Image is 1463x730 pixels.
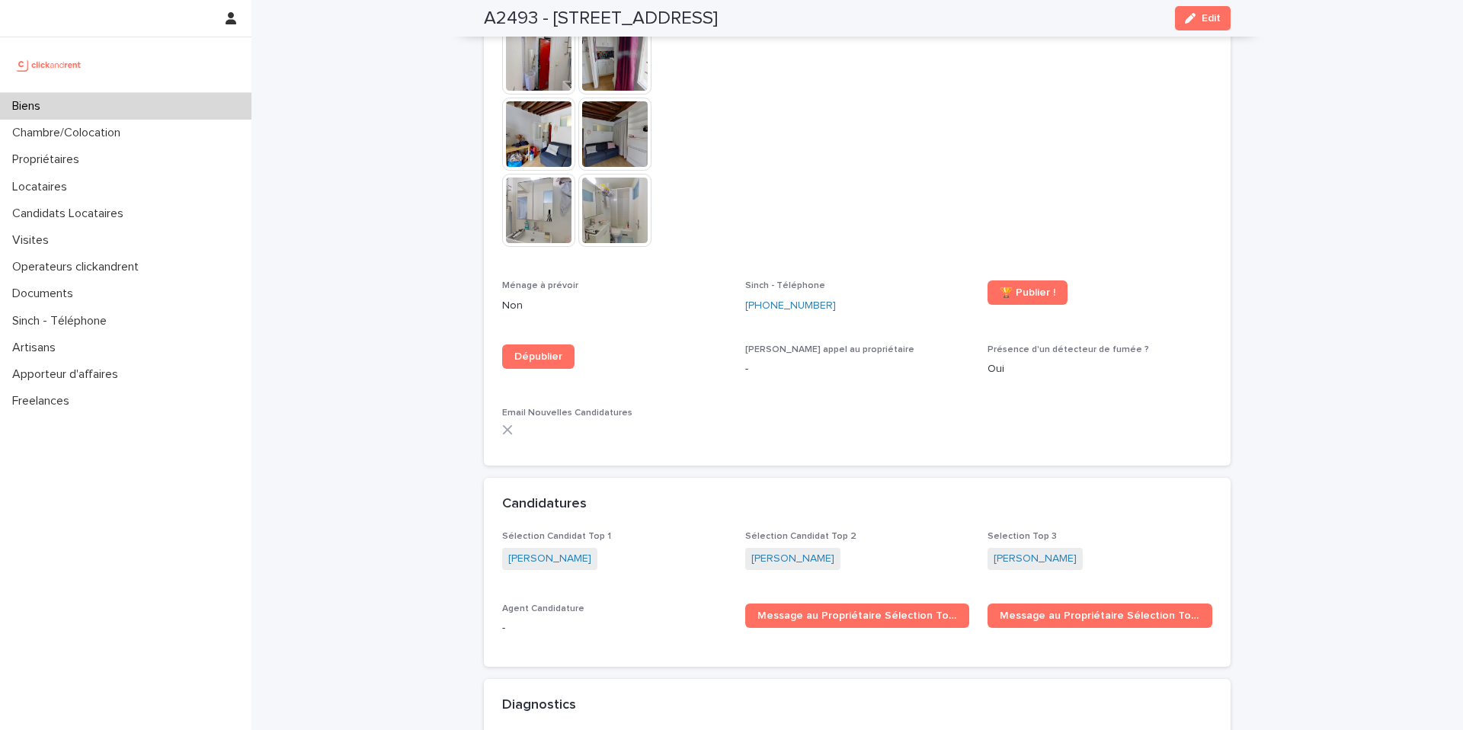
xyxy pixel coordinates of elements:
[514,351,562,362] span: Dépublier
[6,152,91,167] p: Propriétaires
[988,345,1149,354] span: Présence d'un détecteur de fumée ?
[988,280,1068,305] a: 🏆 Publier !
[1000,287,1055,298] span: 🏆 Publier !
[988,361,1212,377] p: Oui
[751,551,834,567] a: [PERSON_NAME]
[502,408,632,418] span: Email Nouvelles Candidatures
[1175,6,1231,30] button: Edit
[6,260,151,274] p: Operateurs clickandrent
[745,361,970,377] p: -
[6,126,133,140] p: Chambre/Colocation
[6,367,130,382] p: Apporteur d'affaires
[502,344,575,369] a: Dépublier
[502,298,727,314] p: Non
[12,50,86,80] img: UCB0brd3T0yccxBKYDjQ
[745,298,836,314] a: [PHONE_NUMBER]
[1202,13,1221,24] span: Edit
[6,341,68,355] p: Artisans
[745,281,825,290] span: Sinch - Téléphone
[508,551,591,567] a: [PERSON_NAME]
[988,604,1212,628] a: Message au Propriétaire Sélection Top 2
[6,207,136,221] p: Candidats Locataires
[745,300,836,311] ringoverc2c-84e06f14122c: Call with Ringover
[757,610,958,621] span: Message au Propriétaire Sélection Top 1
[502,532,611,541] span: Sélection Candidat Top 1
[988,532,1057,541] span: Selection Top 3
[484,8,718,30] h2: A2493 - [STREET_ADDRESS]
[6,394,82,408] p: Freelances
[745,604,970,628] a: Message au Propriétaire Sélection Top 1
[502,496,587,513] h2: Candidatures
[994,551,1077,567] a: [PERSON_NAME]
[745,345,914,354] span: [PERSON_NAME] appel au propriétaire
[6,314,119,328] p: Sinch - Téléphone
[502,604,584,613] span: Agent Candidature
[6,99,53,114] p: Biens
[1000,610,1200,621] span: Message au Propriétaire Sélection Top 2
[502,281,578,290] span: Ménage à prévoir
[745,300,836,311] ringoverc2c-number-84e06f14122c: [PHONE_NUMBER]
[502,697,576,714] h2: Diagnostics
[502,620,727,636] p: -
[745,532,856,541] span: Sélection Candidat Top 2
[6,287,85,301] p: Documents
[6,233,61,248] p: Visites
[6,180,79,194] p: Locataires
